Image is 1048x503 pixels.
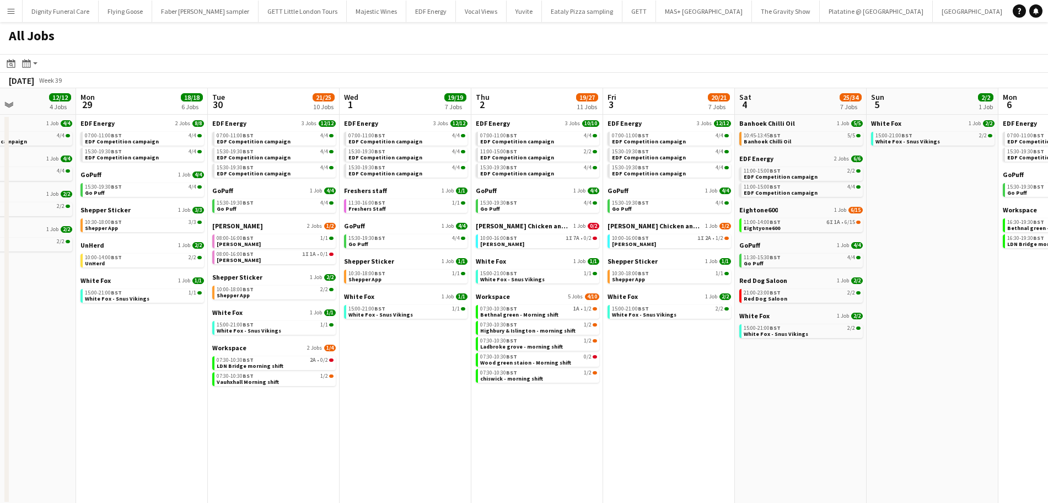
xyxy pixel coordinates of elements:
span: BST [243,164,254,171]
span: 4/4 [61,120,72,127]
span: EDF Competition campaign [217,170,291,177]
span: 2/2 [847,168,855,174]
span: Shepper Sticker [80,206,131,214]
span: Knight Frank [212,222,263,230]
span: BST [111,148,122,155]
a: 07:00-11:00BST4/4EDF Competition campaign [217,132,334,145]
a: 15:30-19:30BST4/4EDF Competition campaign [612,148,729,160]
a: 15:00-21:00BST2/2White Fox - Snus Vikings [875,132,992,145]
a: 15:30-19:30BST4/4Go Puff [480,199,597,212]
span: 0/2 [584,236,592,241]
span: White Fox [871,119,901,127]
button: EDF Energy [406,1,456,22]
span: GoPuff [1003,170,1024,179]
span: 1 Job [442,188,454,194]
span: 15:30-19:30 [217,165,254,170]
span: 15:30-19:30 [612,165,649,170]
span: 4/4 [61,156,72,162]
span: 2 Jobs [175,120,190,127]
span: 4/4 [584,165,592,170]
div: • [612,236,729,241]
a: Eightone6001 Job6/15 [739,206,863,214]
span: 4/4 [716,200,723,206]
span: 07:00-11:00 [480,133,517,138]
button: Yuvite [507,1,542,22]
div: Freshers staff1 Job1/111:30-16:00BST1/1Freshers Staff [344,186,467,222]
span: 6I [826,220,833,225]
a: GoPuff1 Job4/4 [344,222,467,230]
span: 2 Jobs [834,156,849,162]
span: BST [638,148,649,155]
button: MAS+ [GEOGRAPHIC_DATA] [656,1,752,22]
div: White Fox1 Job2/215:00-21:00BST2/2White Fox - Snus Vikings [871,119,995,148]
span: BST [1033,148,1044,155]
span: 3/3 [192,207,204,213]
span: Miss Millies Chicken and Shakes [476,222,571,230]
a: 10:00-16:00BST1I7A•0/2[PERSON_NAME] [480,234,597,247]
span: EDF Competition campaign [744,173,818,180]
span: 4/4 [324,188,336,194]
div: GoPuff1 Job4/415:30-19:30BST4/4Go Puff [344,222,467,257]
span: 4/4 [584,133,592,138]
span: 1/2 [719,223,731,229]
a: 08:00-16:00BST1/1[PERSON_NAME] [217,234,334,247]
span: 15:30-19:30 [348,149,385,154]
a: 11:00-14:00BST6I1A•6/15Eightyone600 [744,218,861,231]
span: GoPuff [212,186,233,195]
span: 15:30-19:30 [348,165,385,170]
span: 1 Job [46,226,58,233]
span: 2/2 [57,239,65,244]
a: GoPuff1 Job4/4 [608,186,731,195]
a: White Fox1 Job2/2 [871,119,995,127]
div: GoPuff1 Job4/415:30-19:30BST4/4Go Puff [476,186,599,222]
span: BST [1033,183,1044,190]
span: BST [506,199,517,206]
span: 7A [573,236,579,241]
span: Miss Millies Chicken and Shakes [608,222,703,230]
button: Faber [PERSON_NAME] sampler [152,1,259,22]
a: 15:30-19:30BST4/4EDF Competition campaign [348,164,465,176]
span: Freshers Staff [348,205,386,212]
span: 6/15 [845,220,855,225]
a: 11:00-15:00BST2/2EDF Competition campaign [480,148,597,160]
span: BST [243,234,254,242]
a: 07:00-11:00BST4/4EDF Competition campaign [85,132,202,145]
span: 2/2 [61,191,72,197]
span: 4/4 [588,188,599,194]
span: 4/4 [456,223,467,229]
span: BST [506,148,517,155]
span: Go Puff [612,205,632,212]
span: 15:30-19:30 [480,200,517,206]
span: 4/4 [320,133,328,138]
span: EDF Energy [1003,119,1037,127]
span: EDF Competition campaign [85,154,159,161]
span: BST [111,218,122,226]
span: 4/4 [584,200,592,206]
span: Eightone600 [739,206,778,214]
span: 2/2 [584,149,592,154]
a: Freshers staff1 Job1/1 [344,186,467,195]
a: 07:00-11:00BST4/4EDF Competition campaign [480,132,597,145]
a: EDF Energy3 Jobs12/12 [608,119,731,127]
a: GoPuff1 Job4/4 [476,186,599,195]
span: 07:00-11:00 [85,133,122,138]
span: 4/4 [320,149,328,154]
span: EDF Competition campaign [612,154,686,161]
span: 4/4 [189,133,196,138]
span: 1 Job [573,223,585,229]
span: Go Puff [217,205,237,212]
span: EDF Competition campaign [348,154,422,161]
span: 4/4 [189,149,196,154]
span: 07:00-11:00 [348,133,385,138]
span: 1 Job [705,188,717,194]
a: 15:30-19:30BST4/4EDF Competition campaign [348,148,465,160]
span: BST [638,234,649,242]
span: 4/4 [452,133,460,138]
span: 4/4 [452,236,460,241]
span: 15:30-19:30 [612,149,649,154]
a: EDF Energy2 Jobs6/6 [739,154,863,163]
span: 5/5 [851,120,863,127]
span: 2 Jobs [307,223,322,229]
span: 11:00-14:00 [744,220,781,225]
span: EDF Competition campaign [480,154,554,161]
